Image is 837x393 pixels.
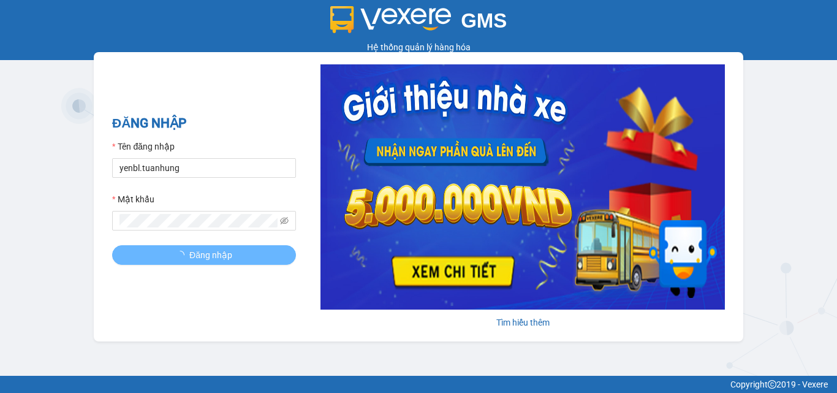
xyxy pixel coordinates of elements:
label: Mật khẩu [112,193,154,206]
span: Đăng nhập [189,248,232,262]
input: Tên đăng nhập [112,158,296,178]
span: eye-invisible [280,216,289,225]
span: GMS [461,9,507,32]
div: Copyright 2019 - Vexere [9,378,828,391]
div: Tìm hiểu thêm [320,316,725,329]
button: Đăng nhập [112,245,296,265]
a: GMS [330,18,507,28]
img: banner-0 [320,64,725,310]
input: Mật khẩu [119,214,278,227]
div: Hệ thống quản lý hàng hóa [3,40,834,54]
h2: ĐĂNG NHẬP [112,113,296,134]
img: logo 2 [330,6,452,33]
span: loading [176,251,189,259]
span: copyright [768,380,776,389]
label: Tên đăng nhập [112,140,175,153]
